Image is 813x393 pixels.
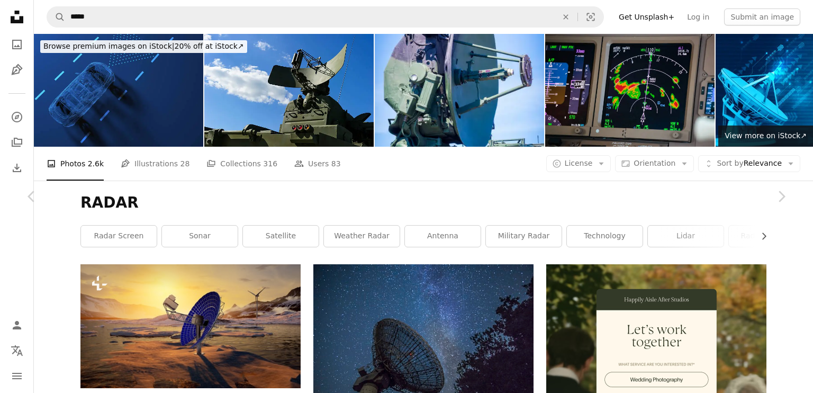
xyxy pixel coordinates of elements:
[34,34,254,59] a: Browse premium images on iStock|20% off at iStock↗
[724,8,800,25] button: Submit an image
[545,34,715,147] img: Weather radar in the cockpit showing thunderstorms
[546,155,611,172] button: License
[567,226,643,247] a: technology
[486,226,562,247] a: military radar
[717,158,782,169] span: Relevance
[681,8,716,25] a: Log in
[375,34,544,147] img: Russian set of military radars 1S91M3 Kub
[634,159,675,167] span: Orientation
[6,59,28,81] a: Illustrations
[717,159,743,167] span: Sort by
[554,7,577,27] button: Clear
[698,155,800,172] button: Sort byRelevance
[6,340,28,361] button: Language
[6,132,28,153] a: Collections
[81,226,157,247] a: radar screen
[243,226,319,247] a: satellite
[47,6,604,28] form: Find visuals sitewide
[331,158,341,169] span: 83
[565,159,593,167] span: License
[729,226,805,247] a: radar system
[34,34,203,147] img: Self driving smart vehicle
[749,146,813,247] a: Next
[6,365,28,387] button: Menu
[43,42,174,50] span: Browse premium images on iStock |
[6,34,28,55] a: Photos
[612,8,681,25] a: Get Unsplash+
[40,40,247,53] div: 20% off at iStock ↗
[263,158,277,169] span: 316
[80,264,301,388] img: a satellite dish sitting on top of a sandy beach
[405,226,481,247] a: antenna
[313,333,534,342] a: white satellite dish under blue sky during night time
[162,226,238,247] a: sonar
[6,106,28,128] a: Explore
[80,321,301,331] a: a satellite dish sitting on top of a sandy beach
[47,7,65,27] button: Search Unsplash
[6,315,28,336] a: Log in / Sign up
[648,226,724,247] a: lidar
[80,193,766,212] h1: RADAR
[294,147,341,181] a: Users 83
[206,147,277,181] a: Collections 316
[180,158,190,169] span: 28
[615,155,694,172] button: Orientation
[718,126,813,147] a: View more on iStock↗
[578,7,603,27] button: Visual search
[121,147,189,181] a: Illustrations 28
[324,226,400,247] a: weather radar
[725,131,807,140] span: View more on iStock ↗
[204,34,374,147] img: Military radar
